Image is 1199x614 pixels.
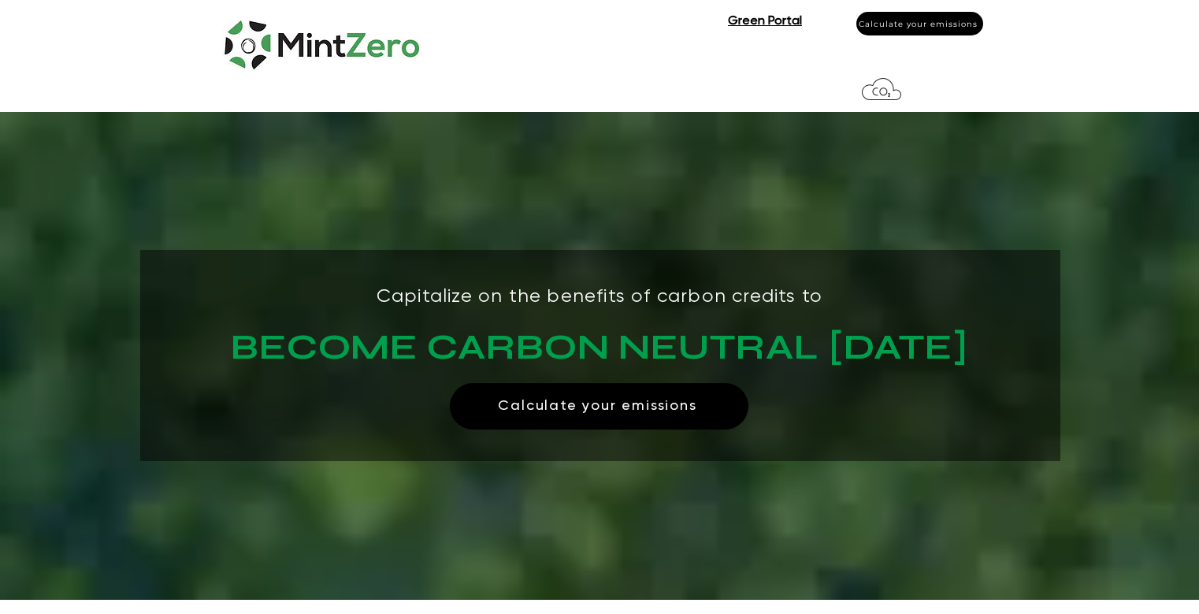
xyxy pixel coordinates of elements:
span: Capitalize on the benefits of carbon credits to [377,287,822,306]
a: Green Portal [728,13,802,28]
span: BECOME CARBON NEUTRAL [DATE] [231,326,968,368]
span: Calculate your emissions [498,397,696,415]
img: fgfdg.jpg [222,8,425,75]
span: Green Portal [728,15,802,28]
a: Calculate your emissions [450,383,748,430]
span: Calculate your emissions [859,19,978,29]
a: Calculate your emissions [856,12,983,35]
